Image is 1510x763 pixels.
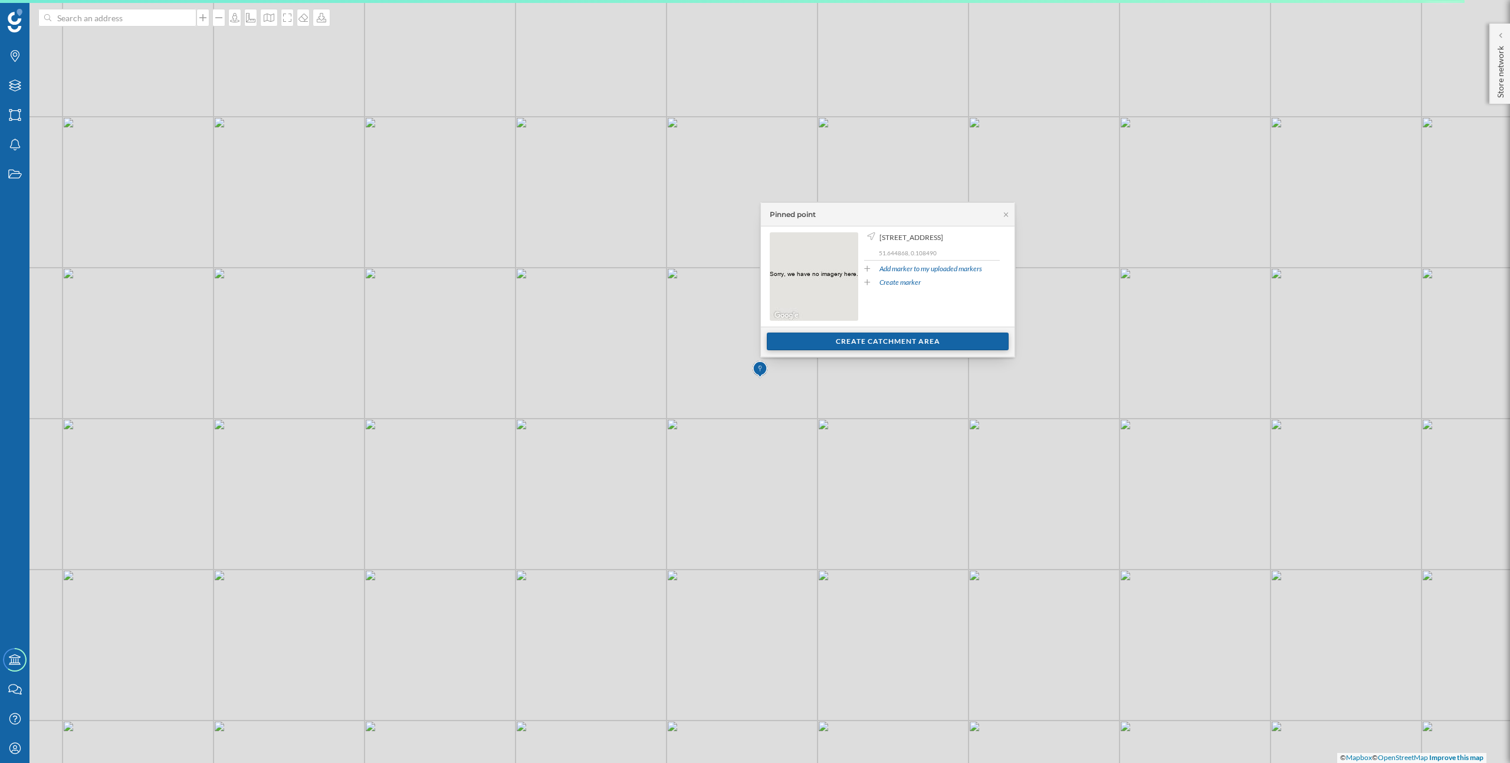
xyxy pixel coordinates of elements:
span: Assistance [24,8,81,19]
a: OpenStreetMap [1378,753,1428,762]
span: [STREET_ADDRESS] [879,232,943,243]
div: © © [1337,753,1486,763]
img: Geoblink Logo [8,9,22,32]
img: Marker [753,358,767,381]
a: Improve this map [1429,753,1483,762]
p: Store network [1495,41,1506,98]
img: streetview [770,232,858,321]
a: Mapbox [1346,753,1372,762]
a: Create marker [879,277,921,288]
a: Add marker to my uploaded markers [879,264,982,274]
div: Pinned point [770,209,816,220]
p: 51.644868, 0.108490 [879,249,1000,257]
